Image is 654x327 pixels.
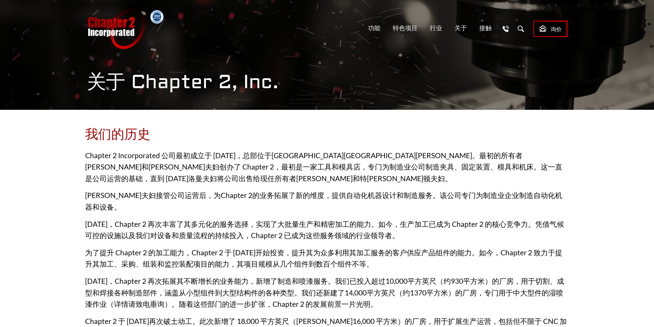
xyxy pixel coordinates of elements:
[85,191,562,211] font: [PERSON_NAME]夫妇接管公司运营后，为Chapter 2的业务拓展了新的维度，提供自动化机器设计和制造服务。该公司专门为制造业企业制造自动化机器和设备。
[393,24,417,32] font: 特色项目
[479,24,492,32] font: 接触
[450,21,471,36] a: 关于
[368,24,380,32] font: 功能
[85,127,150,142] font: 我们的历史
[533,21,567,37] a: 询价
[475,21,496,36] a: 接触
[388,21,422,36] a: 特色项目
[551,26,562,33] font: 询价
[455,24,467,32] font: 关于
[364,21,385,36] a: 功能
[85,248,562,268] font: 为了提升 Chapter 2 的加工能力，Chapter 2 于 [DATE]开始投资，提升其为众多利用其加工服务的客户供应产品组件的能力。如今，Chapter 2 致力于提升其加工、采购、组装...
[85,277,564,308] font: [DATE]，Chapter 2 再次拓展其不断增长的业务能力，新增了制造和喷漆服务。我们已投入超过10,000平方英尺（约930平方米）的厂房，用于切割、成型和焊接各种制造部件，涵盖从小型组件...
[85,220,564,240] font: [DATE]，Chapter 2 再次丰富了其多元化的服务选择，实现了大批量生产和精密加工的能力。如今，生产加工已成为 Chapter 2 的核心竞争力。凭借气候可控的设施以及我们对设备和质量流...
[425,21,447,36] a: 行业
[430,24,442,32] font: 行业
[87,70,278,94] font: 关于 Chapter 2, Inc.
[85,151,562,183] font: Chapter 2 Incorporated 公司最初成立于 [DATE]，总部位于[GEOGRAPHIC_DATA][GEOGRAPHIC_DATA][PERSON_NAME]。最初的所有者[...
